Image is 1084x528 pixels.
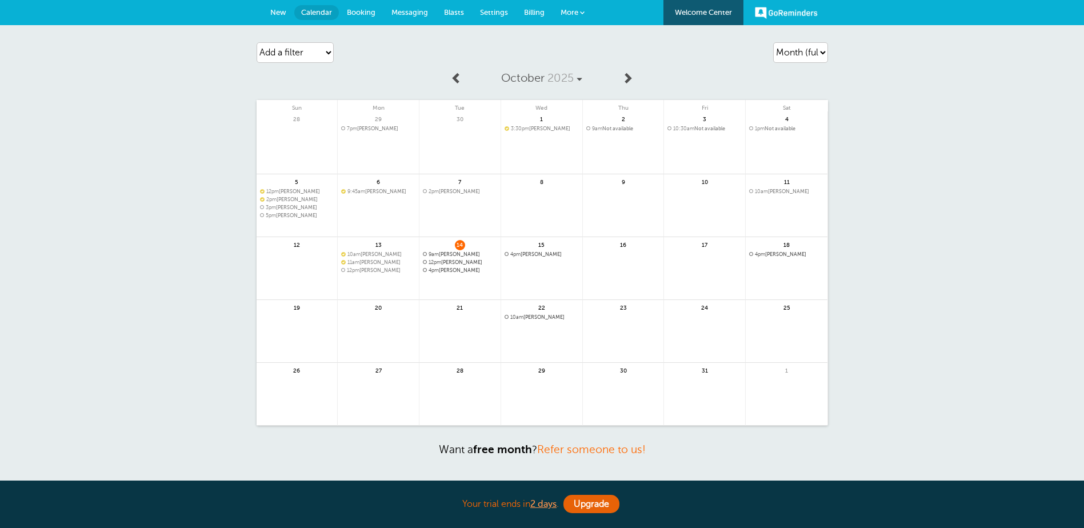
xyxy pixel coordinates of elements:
a: 2pm[PERSON_NAME] [260,197,334,203]
span: 19 [291,303,302,311]
span: Calendar [301,8,332,17]
span: Amy Nicely [260,205,334,211]
span: 23 [618,303,629,311]
span: 27 [373,366,383,374]
span: 7 [455,177,465,186]
span: 2pm [429,189,439,194]
span: Not available [667,126,742,132]
a: 9am[PERSON_NAME] [423,251,497,258]
span: 3:30pm [511,126,529,131]
span: 30 [455,114,465,123]
span: 5pm [266,213,276,218]
span: 10am [510,314,523,320]
a: October 2025 [468,66,615,91]
span: 15 [537,240,547,249]
span: 25 [782,303,792,311]
span: 21 [455,303,465,311]
a: 5pm[PERSON_NAME] [260,213,334,219]
span: Karolina Grzanka [423,251,497,258]
a: 4pm[PERSON_NAME] [749,251,824,258]
a: 2pm[PERSON_NAME] [423,189,497,195]
span: 2 [618,114,629,123]
span: 24 [699,303,710,311]
a: 11am[PERSON_NAME] [341,259,415,266]
span: 6 [373,177,383,186]
span: 28 [455,366,465,374]
span: 12pm [347,267,359,273]
a: 2 days [530,499,557,509]
span: Confirmed. Changing the appointment date will unconfirm the appointment. [341,189,345,193]
span: 12 [291,240,302,249]
span: 29 [537,366,547,374]
span: Confirmed. Changing the appointment date will unconfirm the appointment. [505,126,508,130]
a: 4pm[PERSON_NAME] [423,267,497,274]
span: 14 [455,240,465,249]
span: 8 [537,177,547,186]
span: Christine Guider [505,314,579,321]
span: 16 [618,240,629,249]
span: 10am [347,251,361,257]
span: 29 [373,114,383,123]
span: 3pm [266,205,276,210]
span: Rickey Jones [341,189,415,195]
span: 3 [699,114,710,123]
span: 17 [699,240,710,249]
span: Mon [338,100,419,111]
span: October [501,71,545,85]
span: 11 [782,177,792,186]
span: Carolina Smith [341,267,415,274]
span: Zhane Barrett [749,189,824,195]
span: 20 [373,303,383,311]
span: Teri Hanson [341,126,415,132]
a: 3:30pm[PERSON_NAME] [505,126,579,132]
span: 31 [699,366,710,374]
div: Your trial ends in . [257,492,828,517]
a: Calendar [294,5,339,20]
span: Sun [257,100,338,111]
a: 9amNot available [586,126,661,132]
a: 1pmNot available [749,126,824,132]
span: 18 [782,240,792,249]
span: Carol Ann Perry - Clinton [423,267,497,274]
span: 2pm [266,197,277,202]
a: 12pm[PERSON_NAME] [260,189,334,195]
span: Billing [524,8,545,17]
span: Booking [347,8,375,17]
a: 9:45am[PERSON_NAME] [341,189,415,195]
span: 30 [618,366,629,374]
span: Messaging [391,8,428,17]
span: 10:30am [673,126,694,131]
span: 4pm [755,251,765,257]
span: 1 [537,114,547,123]
span: Not available [749,126,824,132]
span: 9am [429,251,439,257]
a: 12pm[PERSON_NAME] [341,267,415,274]
span: 9:45am [347,189,365,194]
a: 7pm[PERSON_NAME] [341,126,415,132]
span: 2025 [547,71,574,85]
span: Thu [583,100,664,111]
span: 4 [782,114,792,123]
p: Want a ? [257,443,828,456]
span: 26 [291,366,302,374]
span: Not available [586,126,661,132]
span: 11am [347,259,359,265]
span: 10 [699,177,710,186]
span: Confirmed. Changing the appointment date will unconfirm the appointment. [260,189,263,193]
span: Sandie Cayson [749,251,824,258]
span: Blasts [444,8,464,17]
span: Confirmed. Changing the appointment date will unconfirm the appointment. [260,197,263,201]
a: Upgrade [563,495,619,513]
span: Settings [480,8,508,17]
span: 4pm [510,251,521,257]
span: 9 [618,177,629,186]
a: 10am[PERSON_NAME] [341,251,415,258]
a: 12pm[PERSON_NAME] [423,259,497,266]
span: 12pm [266,189,279,194]
strong: free month [473,443,532,455]
span: 22 [537,303,547,311]
span: Shuntal Bell [341,259,415,266]
a: Refer someone to us! [537,443,646,455]
span: Tina Gordon [260,213,334,219]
